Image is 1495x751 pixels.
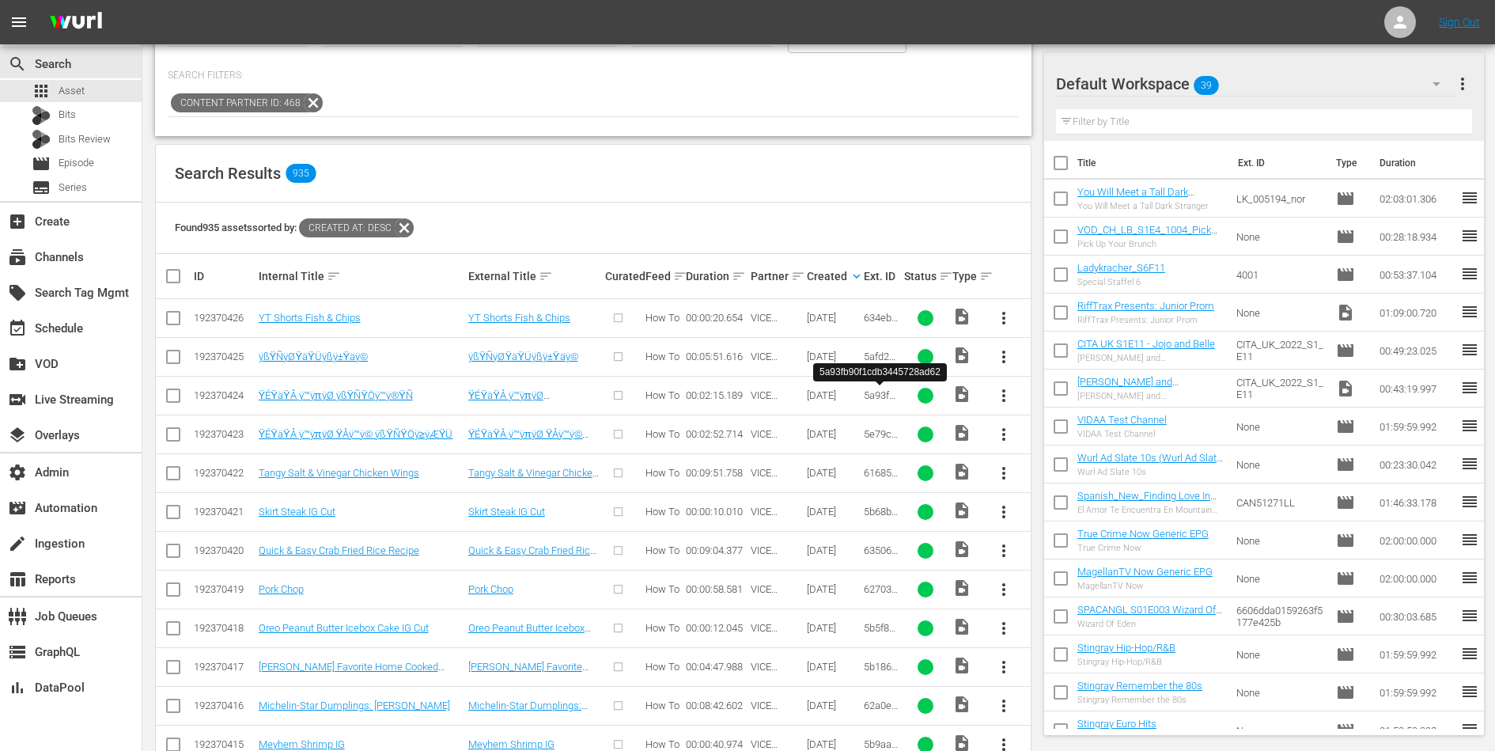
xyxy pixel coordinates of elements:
[864,583,898,631] span: 62703440fc7afe1bfe735be1
[1230,597,1330,635] td: 6606dda0159263f5177e425b
[1460,340,1479,359] span: reorder
[864,700,898,747] span: 62a0e7380981fd106d1393d4
[904,267,948,286] div: Status
[1336,683,1355,702] span: Episode
[645,622,679,634] span: How To
[468,312,570,324] a: YT Shorts Fish & Chips
[175,222,414,233] span: Found 935 assets sorted by:
[985,338,1023,376] button: more_vert
[807,738,858,750] div: [DATE]
[686,389,746,401] div: 00:02:15.189
[1373,635,1460,673] td: 01:59:59.992
[1077,695,1202,705] div: Stingray Remember the 80s
[939,269,953,283] span: sort
[1230,294,1330,332] td: None
[864,270,899,283] div: Ext. ID
[59,131,111,147] span: Bits Review
[686,351,746,362] div: 00:05:51.616
[645,544,679,556] span: How To
[59,107,76,123] span: Bits
[751,267,802,286] div: Partner
[686,583,746,595] div: 00:00:58.581
[985,609,1023,647] button: more_vert
[864,351,897,398] span: 5afd2104f1cdb303ba627e70
[1439,16,1480,28] a: Sign Out
[994,696,1013,715] span: more_vert
[1373,522,1460,559] td: 02:00:00.000
[751,544,801,592] span: VICE DIGITAL PUBLISHING
[1373,559,1460,597] td: 02:00:00.000
[994,309,1013,328] span: more_vert
[686,700,746,711] div: 00:08:42.602
[1460,682,1479,701] span: reorder
[1230,180,1330,218] td: LK_005194_nor
[1336,493,1355,512] span: Episode
[1077,467,1224,477] div: Wurl Ad Slate 10s
[807,351,858,362] div: [DATE]
[645,312,679,324] span: How To
[1336,265,1355,284] span: Episode
[952,346,971,365] span: Video
[645,738,679,750] span: How To
[259,544,419,556] a: Quick & Easy Crab Fried Rice Recipe
[1373,408,1460,446] td: 01:59:59.992
[985,454,1023,492] button: more_vert
[1373,332,1460,370] td: 00:49:23.025
[1230,332,1330,370] td: CITA_UK_2022_S1_E11
[952,462,971,481] span: Video
[1460,530,1479,549] span: reorder
[1460,606,1479,625] span: reorder
[1453,65,1472,103] button: more_vert
[686,622,746,634] div: 00:00:12.045
[751,467,801,514] span: VICE DIGITAL PUBLISHING
[327,269,341,283] span: sort
[1077,657,1175,667] div: Stingray Hip-Hop/R&B
[952,656,971,675] span: Video
[1077,201,1224,211] div: You Will Meet a Tall Dark Stranger
[1077,581,1213,591] div: MagellanTV Now
[194,389,254,401] div: 192370424
[645,700,679,711] span: How To
[9,13,28,32] span: menu
[1460,188,1479,207] span: reorder
[1230,559,1330,597] td: None
[259,428,453,440] a: ŸÉŸäŸÅ ÿ™ÿπÿØ ŸÅÿ™ÿ© ÿßŸÑŸÖÿ≥ÿÆŸÜ
[1077,338,1215,350] a: CITA UK S1E11 - Jojo and Belle
[994,541,1013,560] span: more_vert
[751,351,801,398] span: VICE DIGITAL PUBLISHING
[1077,391,1224,401] div: [PERSON_NAME] and [PERSON_NAME]
[259,738,345,750] a: Meyhem Shrimp IG
[1077,680,1202,692] a: Stingray Remember the 80s
[8,643,27,662] span: GraphQL
[645,583,679,595] span: How To
[1453,74,1472,93] span: more_vert
[1230,635,1330,673] td: None
[1230,446,1330,484] td: None
[194,700,254,711] div: 192370416
[8,355,27,374] span: VOD
[1230,256,1330,294] td: 4001
[864,544,898,592] span: 63506ee241b80604d37ec262
[1077,528,1209,540] a: True Crime Now Generic EPG
[1336,455,1355,474] span: Episode
[59,180,87,195] span: Series
[468,700,588,723] a: Michelin-Star Dumplings: [PERSON_NAME]
[1373,673,1460,711] td: 01:59:59.992
[985,648,1023,686] button: more_vert
[1373,484,1460,522] td: 01:46:33.178
[952,385,971,404] span: Video
[194,270,254,283] div: ID
[259,467,419,479] a: Tangy Salt & Vinegar Chicken Wings
[1336,341,1355,360] span: Episode
[807,389,858,401] div: [DATE]
[1077,186,1194,210] a: You Will Meet a Tall Dark Stranger (RomCom) (A)
[1077,604,1222,628] a: SPACANGL S01E003 Wizard Of Eden
[645,506,679,518] span: How To
[1460,492,1479,511] span: reorder
[8,499,27,518] span: Automation
[985,532,1023,570] button: more_vert
[1373,446,1460,484] td: 00:23:30.042
[751,583,801,631] span: VICE DIGITAL PUBLISHING
[645,389,679,401] span: How To
[1373,218,1460,256] td: 00:28:18.934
